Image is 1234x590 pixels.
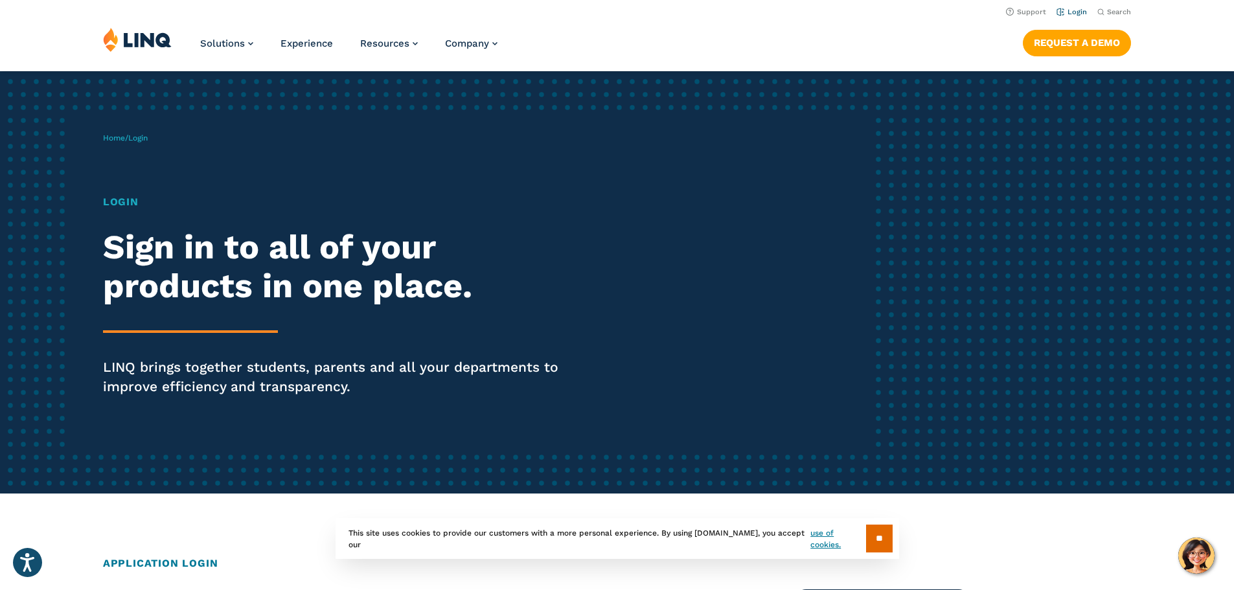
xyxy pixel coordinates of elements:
a: Resources [360,38,418,49]
h2: Sign in to all of your products in one place. [103,228,578,306]
img: LINQ | K‑12 Software [103,27,172,52]
a: use of cookies. [810,527,865,550]
span: Company [445,38,489,49]
button: Open Search Bar [1097,7,1131,17]
div: This site uses cookies to provide our customers with a more personal experience. By using [DOMAIN... [336,518,899,559]
nav: Button Navigation [1023,27,1131,56]
a: Support [1006,8,1046,16]
p: LINQ brings together students, parents and all your departments to improve efficiency and transpa... [103,357,578,396]
a: Experience [280,38,333,49]
nav: Primary Navigation [200,27,497,70]
a: Home [103,133,125,142]
span: Resources [360,38,409,49]
span: Solutions [200,38,245,49]
span: Login [128,133,148,142]
a: Request a Demo [1023,30,1131,56]
a: Solutions [200,38,253,49]
a: Company [445,38,497,49]
a: Login [1057,8,1087,16]
h1: Login [103,194,578,210]
button: Hello, have a question? Let’s chat. [1178,538,1215,574]
span: / [103,133,148,142]
span: Search [1107,8,1131,16]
